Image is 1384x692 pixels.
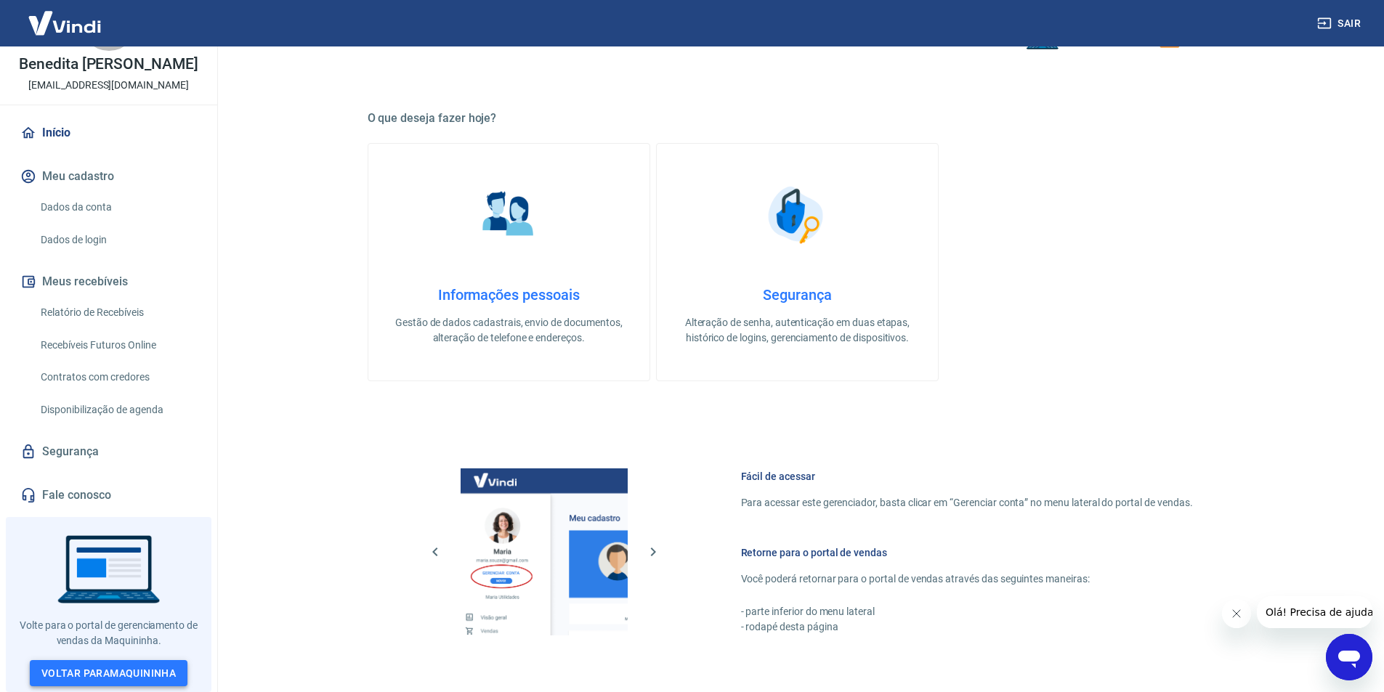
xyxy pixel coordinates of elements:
[741,495,1193,510] p: Para acessar este gerenciador, basta clicar em “Gerenciar conta” no menu lateral do portal de ven...
[19,57,198,72] p: Benedita [PERSON_NAME]
[741,604,1193,619] p: - parte inferior do menu lateral
[392,315,626,346] p: Gestão de dados cadastrais, envio de documentos, alteração de telefone e endereços.
[761,179,833,251] img: Segurança
[35,298,200,327] a: Relatório de Recebíveis
[35,225,200,255] a: Dados de login
[28,78,189,93] p: [EMAIL_ADDRESS][DOMAIN_NAME]
[1326,634,1372,680] iframe: Botão para abrir a janela de mensagens
[17,266,200,298] button: Meus recebíveis
[461,468,628,635] img: Imagem da dashboard mostrando o botão de gerenciar conta na sidebar no lado esquerdo
[392,286,626,304] h4: Informações pessoais
[656,143,939,381] a: SegurançaSegurançaAlteração de senha, autenticação em duas etapas, histórico de logins, gerenciam...
[35,192,200,222] a: Dados da conta
[17,479,200,511] a: Fale conosco
[17,160,200,192] button: Meu cadastro
[35,330,200,360] a: Recebíveis Futuros Online
[17,436,200,468] a: Segurança
[741,619,1193,635] p: - rodapé desta página
[35,395,200,425] a: Disponibilização de agenda
[30,660,187,687] a: Voltar paraMaquininha
[741,545,1193,560] h6: Retorne para o portal de vendas
[368,111,1228,126] h5: O que deseja fazer hoje?
[680,286,915,304] h4: Segurança
[17,117,200,149] a: Início
[680,315,915,346] p: Alteração de senha, autenticação em duas etapas, histórico de logins, gerenciamento de dispositivos.
[1222,599,1251,628] iframe: Fechar mensagem
[9,10,122,22] span: Olá! Precisa de ajuda?
[472,179,545,251] img: Informações pessoais
[368,143,650,381] a: Informações pessoaisInformações pessoaisGestão de dados cadastrais, envio de documentos, alteraçã...
[1257,596,1372,628] iframe: Mensagem da empresa
[17,1,112,45] img: Vindi
[741,571,1193,587] p: Você poderá retornar para o portal de vendas através das seguintes maneiras:
[35,362,200,392] a: Contratos com credores
[1314,10,1367,37] button: Sair
[741,469,1193,484] h6: Fácil de acessar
